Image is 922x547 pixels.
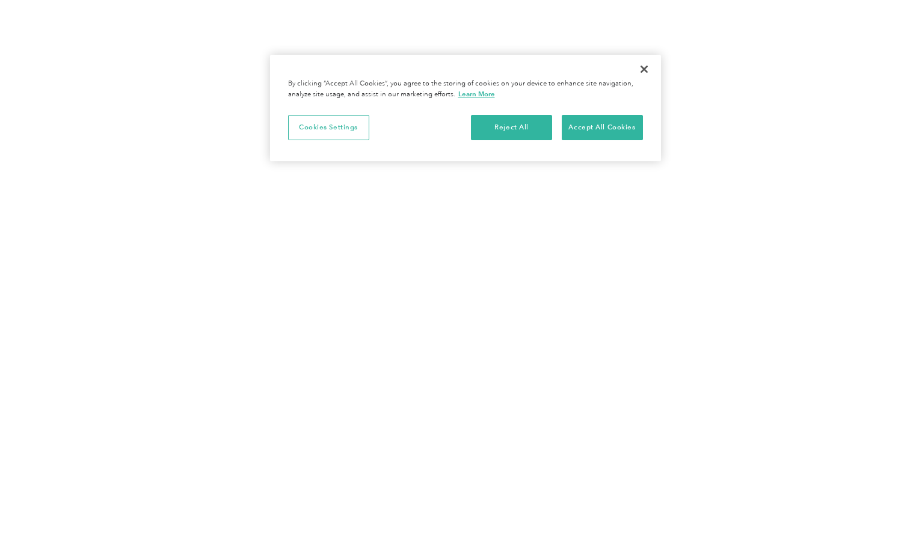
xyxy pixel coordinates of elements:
[270,55,661,161] div: Cookie banner
[288,79,643,100] div: By clicking “Accept All Cookies”, you agree to the storing of cookies on your device to enhance s...
[288,115,369,140] button: Cookies Settings
[562,115,643,140] button: Accept All Cookies
[270,55,661,161] div: Privacy
[631,56,657,82] button: Close
[471,115,552,140] button: Reject All
[458,90,495,98] a: More information about your privacy, opens in a new tab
